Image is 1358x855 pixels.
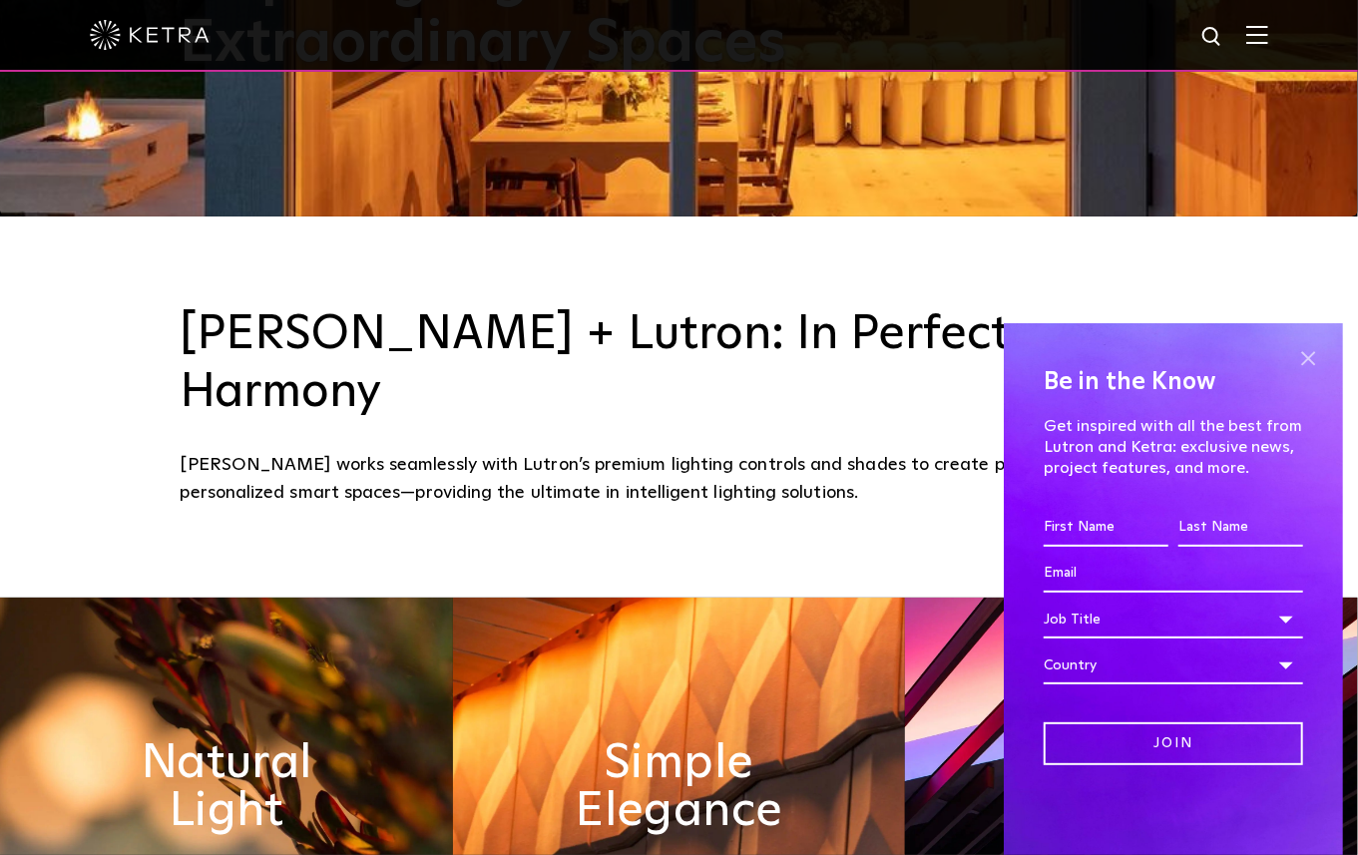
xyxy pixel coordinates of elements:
input: First Name [1044,509,1168,547]
img: ketra-logo-2019-white [90,20,210,50]
img: Hamburger%20Nav.svg [1246,25,1268,44]
img: search icon [1200,25,1225,50]
div: Job Title [1044,601,1303,639]
h2: Natural Light [113,739,339,835]
div: [PERSON_NAME] works seamlessly with Lutron’s premium lighting controls and shades to create power... [181,451,1178,508]
input: Join [1044,722,1303,765]
input: Last Name [1178,509,1303,547]
p: Get inspired with all the best from Lutron and Ketra: exclusive news, project features, and more. [1044,416,1303,478]
h2: Simple Elegance [566,739,792,835]
input: Email [1044,555,1303,593]
h3: [PERSON_NAME] + Lutron: In Perfect Harmony [181,306,1178,421]
div: Country [1044,646,1303,684]
h4: Be in the Know [1044,363,1303,401]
